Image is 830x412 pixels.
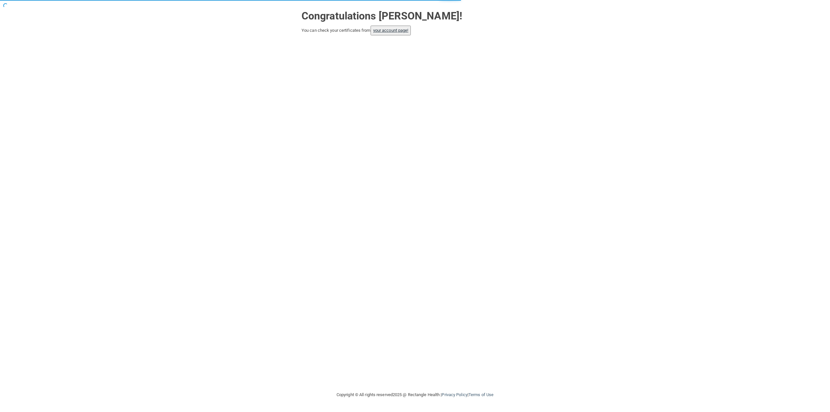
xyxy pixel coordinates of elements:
a: your account page! [373,28,409,33]
strong: Congratulations [PERSON_NAME]! [302,10,462,22]
div: Copyright © All rights reserved 2025 @ Rectangle Health | | [297,384,533,405]
button: your account page! [371,26,411,35]
a: Privacy Policy [442,392,467,397]
div: You can check your certificates from [302,26,528,35]
a: Terms of Use [468,392,493,397]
